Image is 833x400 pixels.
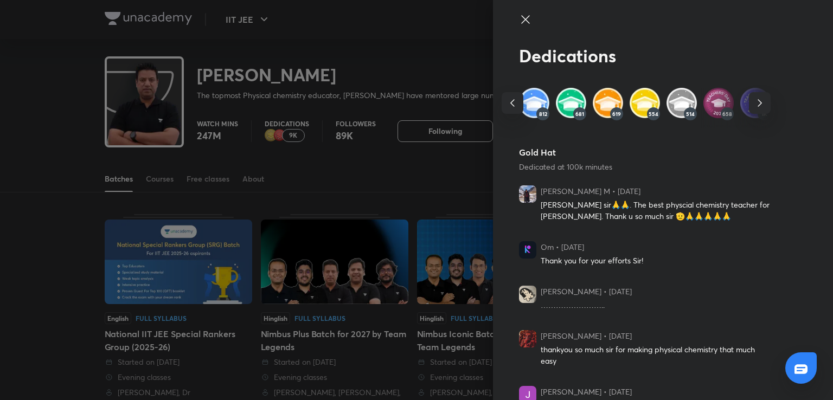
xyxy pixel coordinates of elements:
img: Avatar [519,286,536,303]
img: hats [630,88,660,118]
img: hats [703,88,734,118]
p: [PERSON_NAME] • [DATE] [541,286,771,297]
span: 681 [575,111,584,117]
img: hats [519,88,549,118]
p: Om • [DATE] [541,241,771,253]
p: [PERSON_NAME] • [DATE] [541,386,771,397]
p: thankyou so much sir for making physical chemistry that much easy [541,344,771,366]
h6: Gold Hat [519,146,771,159]
p: Dedicated at 100k minutes [519,161,771,172]
span: 812 [539,111,547,117]
h2: Dedications [519,46,771,66]
img: hats [593,88,623,118]
span: 554 [649,111,658,117]
span: 658 [722,111,732,117]
p: …………………….. [541,299,771,311]
p: [PERSON_NAME] M • [DATE] [541,185,771,197]
span: 619 [612,111,621,117]
img: Avatar [519,241,536,259]
img: hats [667,88,697,118]
p: [PERSON_NAME] • [DATE] [541,330,771,341]
img: hats [556,88,586,118]
p: Thank you for your efforts Sir! [541,255,771,266]
img: Avatar [519,185,536,203]
span: 1K [761,111,767,117]
span: 514 [686,111,695,117]
p: [PERSON_NAME] sir🙏🙏. The best physcial chemistry teacher for [PERSON_NAME]. Thank u so much sir 🫡... [541,199,771,222]
img: hats [740,88,771,118]
img: Avatar [519,330,536,347]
